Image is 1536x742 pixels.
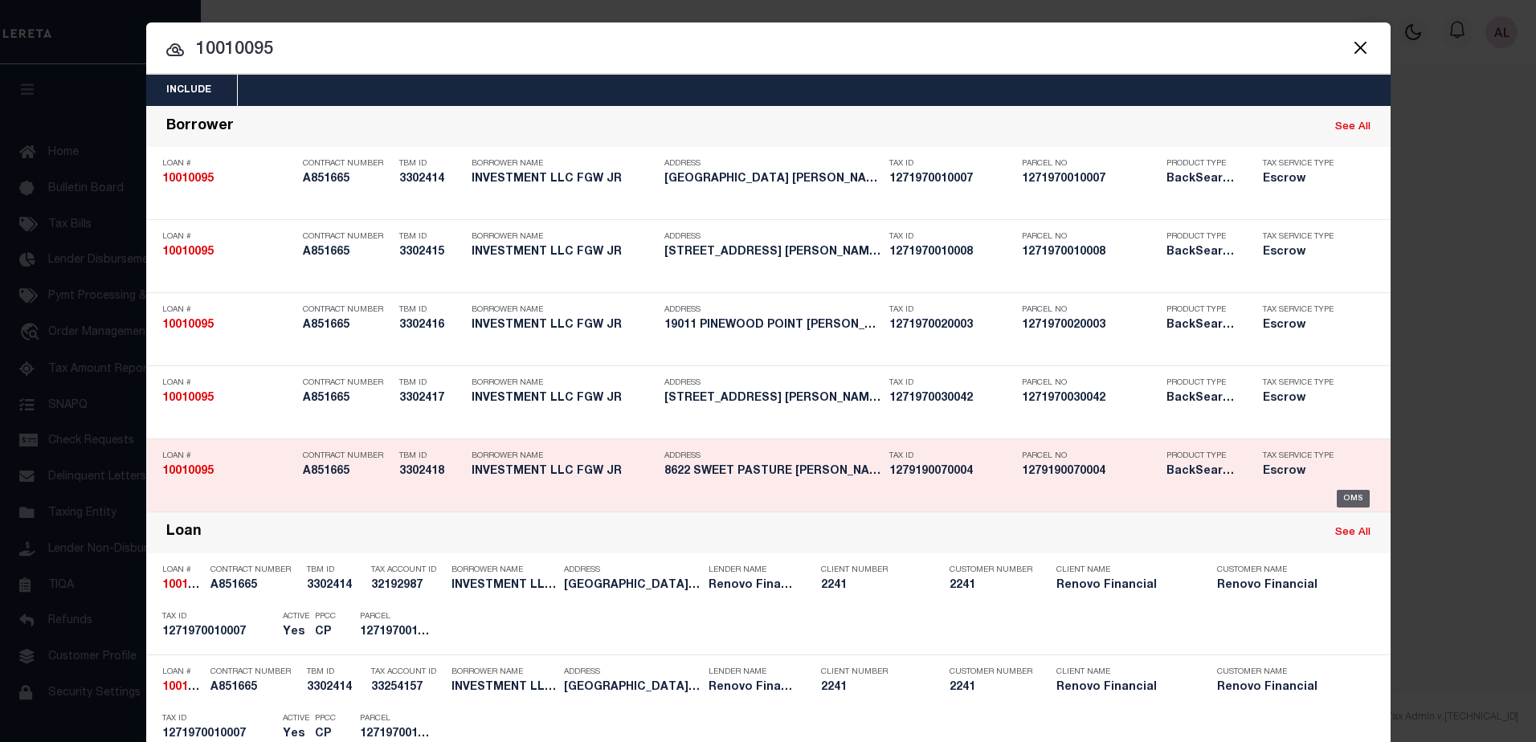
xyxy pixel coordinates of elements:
[1056,667,1193,677] p: Client Name
[146,36,1391,64] input: Start typing...
[146,75,231,106] button: Include
[1166,305,1239,315] p: Product Type
[303,173,391,186] h5: A851665
[315,714,336,724] p: PPCC
[664,305,881,315] p: Address
[399,305,464,315] p: TBM ID
[162,247,214,258] strong: 10010095
[1166,232,1239,242] p: Product Type
[472,378,656,388] p: Borrower Name
[1022,392,1158,406] h5: 1271970030042
[166,524,202,542] div: Loan
[1022,246,1158,259] h5: 1271970010008
[360,714,432,724] p: Parcel
[162,232,295,242] p: Loan #
[1217,579,1354,593] h5: Renovo Financial
[315,612,336,622] p: PPCC
[889,451,1014,461] p: Tax ID
[889,378,1014,388] p: Tax ID
[1263,465,1343,479] h5: Escrow
[371,667,443,677] p: Tax Account ID
[315,728,336,741] h5: CP
[162,173,295,186] h5: 10010095
[950,565,1032,575] p: Customer Number
[1166,392,1239,406] h5: BackSearch,Escrow
[1022,159,1158,169] p: Parcel No
[283,626,307,639] h5: Yes
[472,451,656,461] p: Borrower Name
[166,118,234,137] div: Borrower
[303,159,391,169] p: Contract Number
[162,305,295,315] p: Loan #
[1056,579,1193,593] h5: Renovo Financial
[1335,528,1371,538] a: See All
[307,667,363,677] p: TBM ID
[1022,451,1158,461] p: Parcel No
[664,378,881,388] p: Address
[472,246,656,259] h5: INVESTMENT LLC FGW JR
[162,159,295,169] p: Loan #
[162,580,214,591] strong: 10010095
[399,173,464,186] h5: 3302414
[451,667,556,677] p: Borrower Name
[1263,392,1343,406] h5: Escrow
[303,378,391,388] p: Contract Number
[950,667,1032,677] p: Customer Number
[1263,305,1343,315] p: Tax Service Type
[821,565,925,575] p: Client Number
[889,305,1014,315] p: Tax ID
[1263,173,1343,186] h5: Escrow
[1022,465,1158,479] h5: 1279190070004
[303,232,391,242] p: Contract Number
[399,465,464,479] h5: 3302418
[1022,173,1158,186] h5: 1271970010007
[889,159,1014,169] p: Tax ID
[162,393,214,404] strong: 10010095
[162,612,275,622] p: Tax ID
[303,246,391,259] h5: A851665
[889,173,1014,186] h5: 1271970010007
[709,565,797,575] p: Lender Name
[303,451,391,461] p: Contract Number
[307,565,363,575] p: TBM ID
[950,579,1030,593] h5: 2241
[889,232,1014,242] p: Tax ID
[399,392,464,406] h5: 3302417
[1022,378,1158,388] p: Parcel No
[360,626,432,639] h5: 1271970010007
[821,579,925,593] h5: 2241
[162,392,295,406] h5: 10010095
[162,682,214,693] strong: 10010095
[162,681,202,695] h5: 10010095
[162,320,214,331] strong: 10010095
[472,159,656,169] p: Borrower Name
[371,681,443,695] h5: 33254157
[303,319,391,332] h5: A851665
[360,728,432,741] h5: 1271970010007
[371,579,443,593] h5: 32192987
[1217,681,1354,695] h5: Renovo Financial
[1337,490,1370,508] div: OMS
[303,305,391,315] p: Contract Number
[1022,319,1158,332] h5: 1271970020003
[360,612,432,622] p: Parcel
[950,681,1030,695] h5: 2241
[210,565,299,575] p: Contract Number
[472,319,656,332] h5: INVESTMENT LLC FGW JR
[162,714,275,724] p: Tax ID
[889,465,1014,479] h5: 1279190070004
[1350,37,1371,58] button: Close
[162,451,295,461] p: Loan #
[162,246,295,259] h5: 10010095
[210,667,299,677] p: Contract Number
[1166,159,1239,169] p: Product Type
[1166,465,1239,479] h5: BackSearch,Escrow
[283,612,309,622] p: Active
[283,714,309,724] p: Active
[1263,246,1343,259] h5: Escrow
[1263,451,1343,461] p: Tax Service Type
[564,579,701,593] h5: 13227 BRANTFIELD PARK TOM BALL ...
[472,173,656,186] h5: INVESTMENT LLC FGW JR
[472,232,656,242] p: Borrower Name
[210,681,299,695] h5: A851665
